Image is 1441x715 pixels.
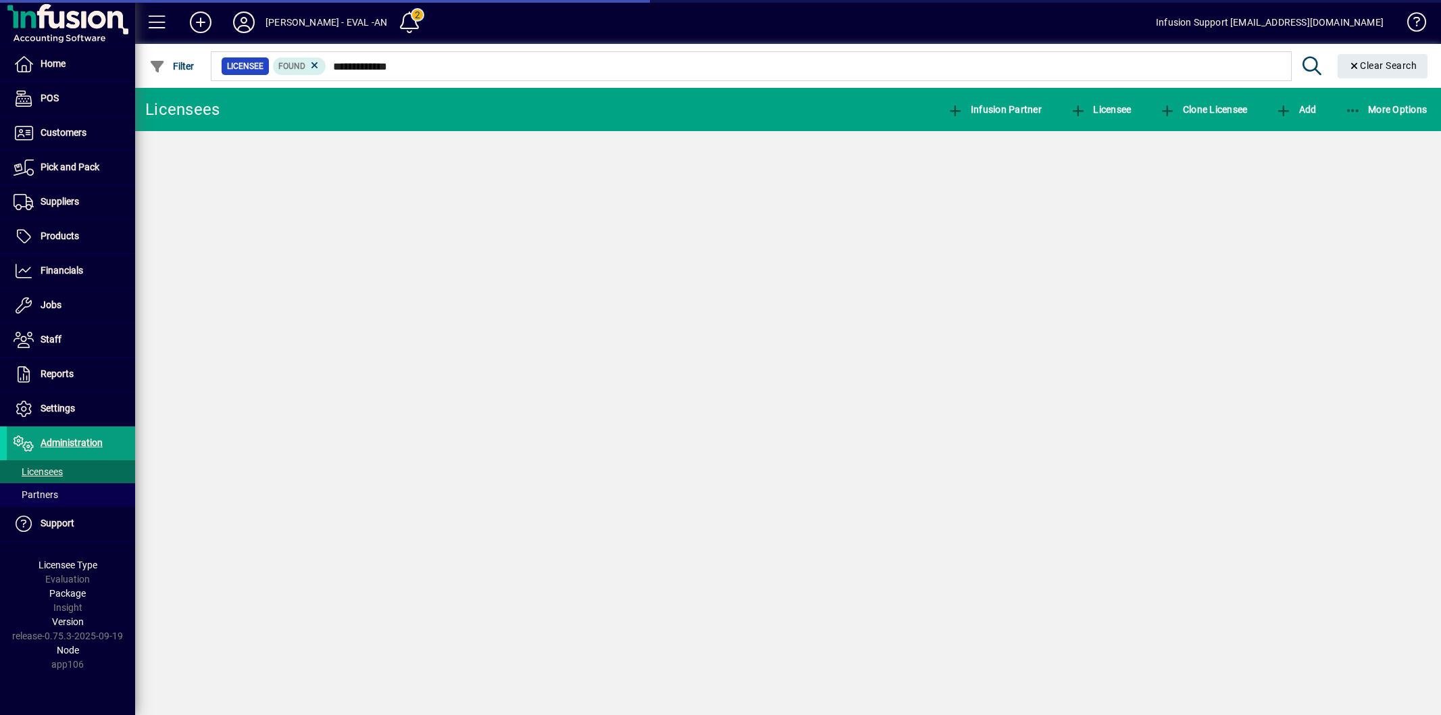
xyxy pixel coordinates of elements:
span: Reports [41,368,74,379]
button: Profile [222,10,266,34]
button: Infusion Partner [944,97,1045,122]
div: Licensees [145,99,220,120]
span: Jobs [41,299,61,310]
a: POS [7,82,135,116]
span: Partners [14,489,58,500]
span: POS [41,93,59,103]
span: Customers [41,127,86,138]
span: Financials [41,265,83,276]
span: Licensee [1070,104,1132,115]
span: Licensees [14,466,63,477]
span: Clone Licensee [1159,104,1247,115]
span: More Options [1345,104,1427,115]
a: Customers [7,116,135,150]
a: Products [7,220,135,253]
span: Version [52,616,84,627]
span: Infusion Partner [947,104,1042,115]
a: Staff [7,323,135,357]
a: Reports [7,357,135,391]
span: Pick and Pack [41,162,99,172]
a: Home [7,47,135,81]
span: Administration [41,437,103,448]
button: Clone Licensee [1156,97,1250,122]
a: Suppliers [7,185,135,219]
a: Knowledge Base [1397,3,1424,47]
span: Clear Search [1348,60,1417,71]
a: Licensees [7,460,135,483]
a: Jobs [7,289,135,322]
span: Support [41,518,74,528]
span: Licensee Type [39,560,97,570]
button: Add [179,10,222,34]
span: Licensee [227,59,263,73]
span: Products [41,230,79,241]
a: Pick and Pack [7,151,135,184]
button: Clear [1338,54,1428,78]
span: Suppliers [41,196,79,207]
mat-chip: Found Status: Found [273,57,326,75]
button: More Options [1342,97,1431,122]
button: Licensee [1067,97,1135,122]
span: Found [278,61,305,71]
span: Settings [41,403,75,414]
span: Staff [41,334,61,345]
span: Package [49,588,86,599]
span: Node [57,645,79,656]
button: Add [1272,97,1319,122]
a: Support [7,507,135,541]
div: Infusion Support [EMAIL_ADDRESS][DOMAIN_NAME] [1156,11,1384,33]
a: Partners [7,483,135,506]
a: Settings [7,392,135,426]
div: [PERSON_NAME] - EVAL -AN [266,11,387,33]
span: Home [41,58,66,69]
span: Add [1275,104,1316,115]
span: Filter [149,61,195,72]
button: Filter [146,54,198,78]
a: Financials [7,254,135,288]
